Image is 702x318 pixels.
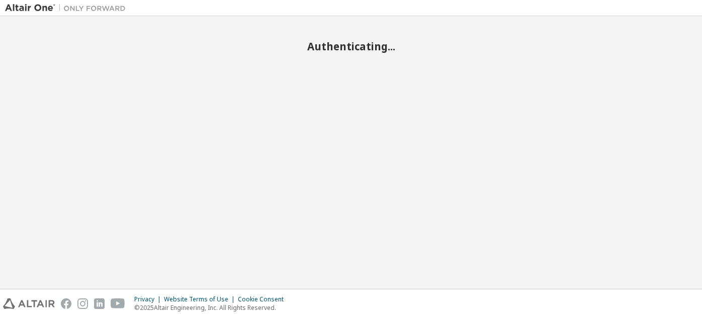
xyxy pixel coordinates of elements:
[164,295,238,303] div: Website Terms of Use
[61,298,71,309] img: facebook.svg
[134,303,290,312] p: © 2025 Altair Engineering, Inc. All Rights Reserved.
[94,298,105,309] img: linkedin.svg
[111,298,125,309] img: youtube.svg
[77,298,88,309] img: instagram.svg
[134,295,164,303] div: Privacy
[5,40,697,53] h2: Authenticating...
[238,295,290,303] div: Cookie Consent
[3,298,55,309] img: altair_logo.svg
[5,3,131,13] img: Altair One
